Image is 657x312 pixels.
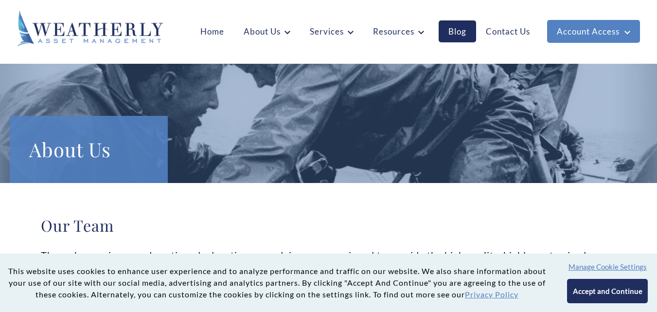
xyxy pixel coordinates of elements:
[465,290,518,299] a: Privacy Policy
[476,20,540,42] a: Contact Us
[191,20,234,42] a: Home
[567,279,647,303] button: Accept and Continue
[41,248,616,277] p: Through experience and continued education, our advisors are equipped to provide the high quality...
[568,262,647,271] button: Manage Cookie Settings
[547,20,640,43] a: Account Access
[363,20,434,42] a: Resources
[300,20,363,42] a: Services
[41,216,616,235] h2: Our Team
[234,20,300,42] a: About Us
[439,20,476,42] a: Blog
[17,11,163,47] img: Weatherly
[8,265,546,300] p: This website uses cookies to enhance user experience and to analyze performance and traffic on ou...
[29,135,148,164] h1: About Us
